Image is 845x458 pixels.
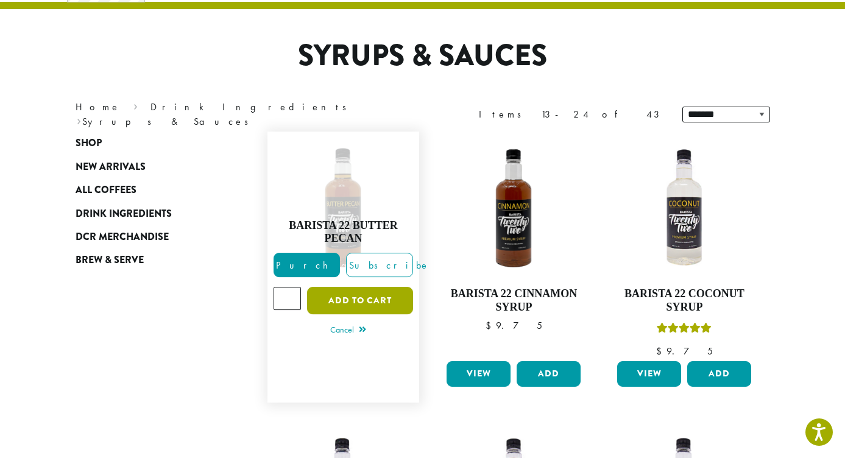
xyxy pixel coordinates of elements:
[66,38,779,74] h1: Syrups & Sauces
[77,110,81,129] span: ›
[76,136,102,151] span: Shop
[76,100,121,113] a: Home
[76,132,222,155] a: Shop
[486,319,542,332] bdi: 9.75
[76,100,405,129] nav: Breadcrumb
[76,248,222,272] a: Brew & Serve
[76,206,172,222] span: Drink Ingredients
[274,287,302,310] input: Product quantity
[657,321,712,339] div: Rated 5.00 out of 5
[76,183,136,198] span: All Coffees
[614,138,754,278] img: COCONUT-300x300.png
[307,287,413,314] button: Add to cart
[614,138,754,356] a: Barista 22 Coconut SyrupRated 5.00 out of 5 $9.75
[444,287,584,314] h4: Barista 22 Cinnamon Syrup
[274,219,414,245] h4: Barista 22 Butter Pecan
[76,202,222,225] a: Drink Ingredients
[347,259,430,272] span: Subscribe
[656,345,666,358] span: $
[76,225,222,248] a: DCR Merchandise
[76,160,146,175] span: New Arrivals
[479,107,664,122] div: Items 13-24 of 43
[444,138,584,356] a: Barista 22 Cinnamon Syrup $9.75
[76,178,222,202] a: All Coffees
[274,259,377,272] span: Purchase
[617,361,681,387] a: View
[330,322,366,339] a: Cancel
[614,287,754,314] h4: Barista 22 Coconut Syrup
[517,361,581,387] button: Add
[444,138,584,278] img: B22-Cinnamon-Syrup-1200x-300x300.png
[76,155,222,178] a: New Arrivals
[486,319,496,332] span: $
[656,345,713,358] bdi: 9.75
[150,100,355,113] a: Drink Ingredients
[447,361,511,387] a: View
[687,361,751,387] button: Add
[76,253,144,268] span: Brew & Serve
[76,230,169,245] span: DCR Merchandise
[133,96,138,114] span: ›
